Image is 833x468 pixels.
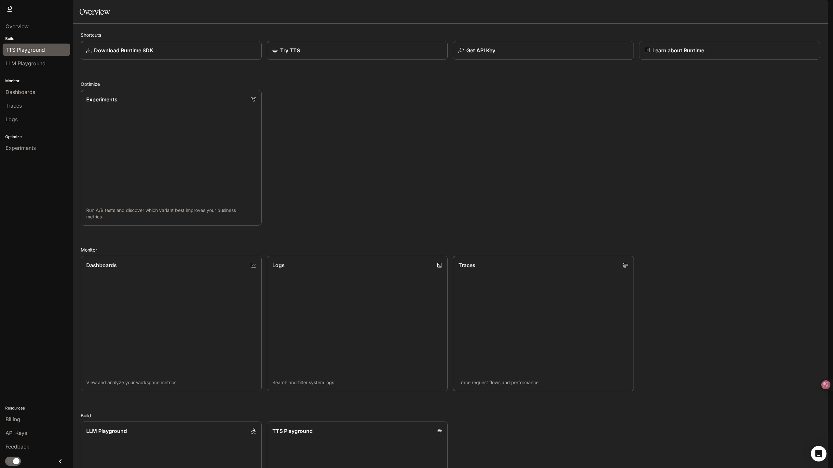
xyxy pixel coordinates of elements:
button: Get API Key [453,41,634,60]
p: Dashboards [86,261,117,269]
h1: Overview [79,5,110,18]
a: Download Runtime SDK [81,41,262,60]
p: Search and filter system logs [272,379,442,386]
a: Learn about Runtime [639,41,820,60]
a: LogsSearch and filter system logs [267,256,448,391]
a: ExperimentsRun A/B tests and discover which variant best improves your business metrics [81,90,262,226]
a: Try TTS [267,41,448,60]
p: Download Runtime SDK [94,46,153,54]
p: Try TTS [280,46,300,54]
div: Open Intercom Messenger [811,446,826,461]
p: Run A/B tests and discover which variant best improves your business metrics [86,207,256,220]
a: DashboardsView and analyze your workspace metrics [81,256,262,391]
p: Learn about Runtime [652,46,704,54]
h2: Build [81,412,820,419]
p: Traces [458,261,475,269]
p: Get API Key [466,46,495,54]
p: View and analyze your workspace metrics [86,379,256,386]
h2: Shortcuts [81,32,820,38]
p: Logs [272,261,285,269]
p: TTS Playground [272,427,313,435]
p: Experiments [86,96,117,103]
h2: Optimize [81,81,820,87]
p: Trace request flows and performance [458,379,628,386]
h2: Monitor [81,246,820,253]
a: TracesTrace request flows and performance [453,256,634,391]
p: LLM Playground [86,427,127,435]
